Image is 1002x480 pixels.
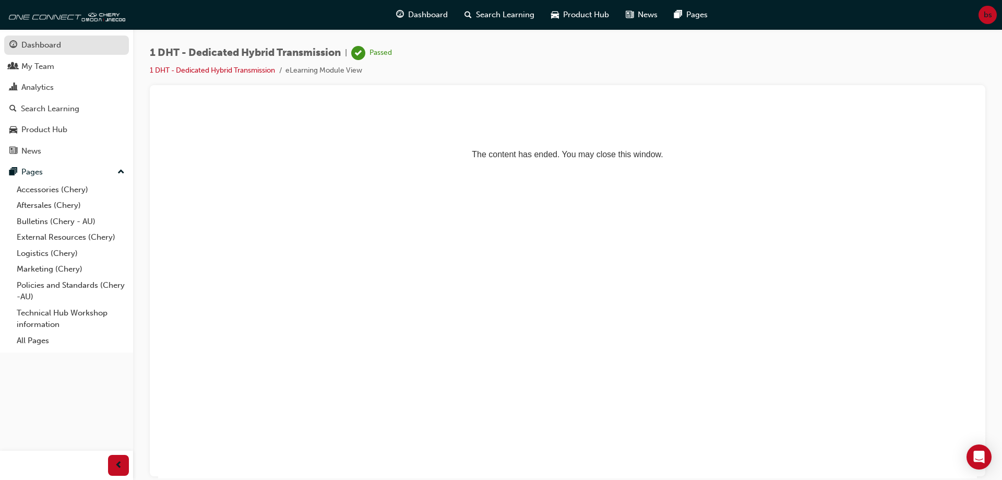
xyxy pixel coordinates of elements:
[13,245,129,262] a: Logistics (Chery)
[345,47,347,59] span: |
[9,62,17,72] span: people-icon
[21,81,54,93] div: Analytics
[117,166,125,179] span: up-icon
[4,57,129,76] a: My Team
[13,333,129,349] a: All Pages
[563,9,609,21] span: Product Hub
[21,39,61,51] div: Dashboard
[13,305,129,333] a: Technical Hub Workshop information
[408,9,448,21] span: Dashboard
[5,4,125,25] img: oneconnect
[9,104,17,114] span: search-icon
[4,142,129,161] a: News
[464,8,472,21] span: search-icon
[285,65,362,77] li: eLearning Module View
[21,145,41,157] div: News
[21,61,54,73] div: My Team
[4,162,129,182] button: Pages
[351,46,365,60] span: learningRecordVerb_PASS-icon
[21,166,43,178] div: Pages
[4,33,129,162] button: DashboardMy TeamAnalyticsSearch LearningProduct HubNews
[9,147,17,156] span: news-icon
[396,8,404,21] span: guage-icon
[551,8,559,21] span: car-icon
[686,9,708,21] span: Pages
[4,120,129,139] a: Product Hub
[115,459,123,472] span: prev-icon
[984,9,992,21] span: bs
[638,9,658,21] span: News
[476,9,534,21] span: Search Learning
[4,8,815,55] p: The content has ended. You may close this window.
[9,125,17,135] span: car-icon
[369,48,392,58] div: Passed
[617,4,666,26] a: news-iconNews
[388,4,456,26] a: guage-iconDashboard
[13,214,129,230] a: Bulletins (Chery - AU)
[13,261,129,277] a: Marketing (Chery)
[4,36,129,55] a: Dashboard
[666,4,716,26] a: pages-iconPages
[9,41,17,50] span: guage-icon
[13,197,129,214] a: Aftersales (Chery)
[21,124,67,136] div: Product Hub
[9,168,17,177] span: pages-icon
[4,99,129,119] a: Search Learning
[150,66,275,75] a: 1 DHT - Dedicated Hybrid Transmission
[674,8,682,21] span: pages-icon
[21,103,79,115] div: Search Learning
[13,182,129,198] a: Accessories (Chery)
[626,8,634,21] span: news-icon
[979,6,997,24] button: bs
[4,78,129,97] a: Analytics
[13,277,129,305] a: Policies and Standards (Chery -AU)
[543,4,617,26] a: car-iconProduct Hub
[150,47,341,59] span: 1 DHT - Dedicated Hybrid Transmission
[9,83,17,92] span: chart-icon
[456,4,543,26] a: search-iconSearch Learning
[13,229,129,245] a: External Resources (Chery)
[967,444,992,470] div: Open Intercom Messenger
